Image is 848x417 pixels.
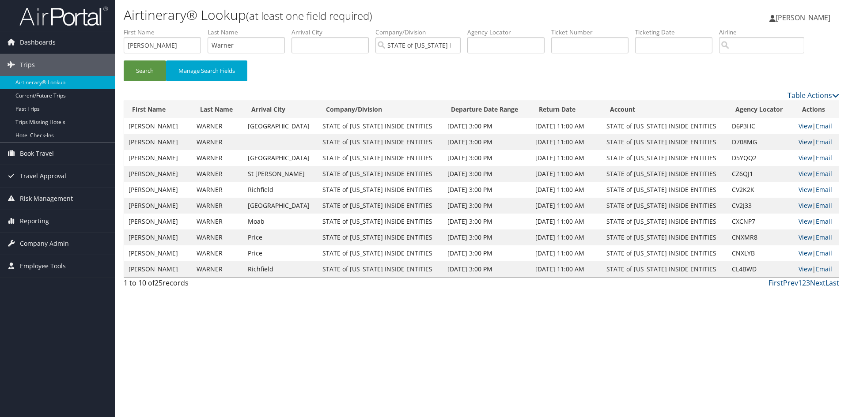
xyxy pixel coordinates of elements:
a: View [799,169,812,178]
span: Book Travel [20,143,54,165]
a: Email [816,154,832,162]
a: [PERSON_NAME] [769,4,839,31]
a: Email [816,185,832,194]
td: [DATE] 11:00 AM [531,166,602,182]
label: Ticket Number [551,28,635,37]
a: 1 [798,278,802,288]
td: STATE of [US_STATE] INSIDE ENTITIES [602,214,727,229]
th: Return Date: activate to sort column ascending [531,101,602,118]
td: CV2K2K [727,182,794,198]
a: View [799,138,812,146]
td: [DATE] 11:00 AM [531,245,602,261]
button: Search [124,60,166,81]
td: STATE of [US_STATE] INSIDE ENTITIES [318,261,443,277]
td: D5YQQ2 [727,150,794,166]
a: View [799,249,812,257]
td: STATE of [US_STATE] INSIDE ENTITIES [318,118,443,134]
td: [PERSON_NAME] [124,198,192,214]
td: STATE of [US_STATE] INSIDE ENTITIES [318,182,443,198]
td: | [794,229,839,245]
th: Departure Date Range: activate to sort column ascending [443,101,530,118]
th: Agency Locator: activate to sort column ascending [727,101,794,118]
td: [DATE] 3:00 PM [443,229,530,245]
span: Risk Management [20,188,73,210]
td: Price [243,245,318,261]
td: STATE of [US_STATE] INSIDE ENTITIES [602,166,727,182]
span: Trips [20,54,35,76]
td: [PERSON_NAME] [124,166,192,182]
td: [PERSON_NAME] [124,229,192,245]
td: [DATE] 3:00 PM [443,118,530,134]
td: [DATE] 11:00 AM [531,229,602,245]
td: [PERSON_NAME] [124,182,192,198]
span: Company Admin [20,233,69,255]
a: Email [816,138,832,146]
td: | [794,118,839,134]
td: STATE of [US_STATE] INSIDE ENTITIES [602,245,727,261]
button: Manage Search Fields [166,60,247,81]
td: STATE of [US_STATE] INSIDE ENTITIES [318,229,443,245]
label: Agency Locator [467,28,551,37]
td: Richfield [243,182,318,198]
td: [PERSON_NAME] [124,245,192,261]
a: View [799,154,812,162]
td: STATE of [US_STATE] INSIDE ENTITIES [602,134,727,150]
td: WARNER [192,198,243,214]
label: Company/Division [375,28,467,37]
label: First Name [124,28,208,37]
td: | [794,134,839,150]
td: St [PERSON_NAME] [243,166,318,182]
a: Email [816,201,832,210]
img: airportal-logo.png [19,6,108,26]
td: STATE of [US_STATE] INSIDE ENTITIES [602,261,727,277]
td: Moab [243,214,318,229]
a: Email [816,233,832,241]
td: [DATE] 3:00 PM [443,182,530,198]
td: [DATE] 3:00 PM [443,166,530,182]
a: Table Actions [787,90,839,100]
td: [DATE] 3:00 PM [443,150,530,166]
td: WARNER [192,150,243,166]
a: Email [816,169,832,178]
th: Company/Division [318,101,443,118]
td: STATE of [US_STATE] INSIDE ENTITIES [602,198,727,214]
th: Actions [794,101,839,118]
td: [DATE] 3:00 PM [443,134,530,150]
td: [PERSON_NAME] [124,118,192,134]
a: 2 [802,278,806,288]
td: | [794,214,839,229]
label: Last Name [208,28,291,37]
div: 1 to 10 of records [124,278,293,293]
td: WARNER [192,166,243,182]
td: WARNER [192,134,243,150]
a: Email [816,265,832,273]
td: STATE of [US_STATE] INSIDE ENTITIES [602,118,727,134]
td: WARNER [192,229,243,245]
td: WARNER [192,214,243,229]
td: STATE of [US_STATE] INSIDE ENTITIES [602,182,727,198]
a: First [768,278,783,288]
td: STATE of [US_STATE] INSIDE ENTITIES [318,166,443,182]
span: Dashboards [20,31,56,53]
span: Employee Tools [20,255,66,277]
td: STATE of [US_STATE] INSIDE ENTITIES [602,229,727,245]
td: [PERSON_NAME] [124,214,192,229]
a: Last [825,278,839,288]
label: Arrival City [291,28,375,37]
td: D708MG [727,134,794,150]
td: Richfield [243,261,318,277]
td: [DATE] 11:00 AM [531,214,602,229]
th: Last Name: activate to sort column ascending [192,101,243,118]
td: CV2J33 [727,198,794,214]
small: (at least one field required) [246,8,372,23]
td: CL4BWD [727,261,794,277]
td: | [794,182,839,198]
td: D6P3HC [727,118,794,134]
span: 25 [155,278,163,288]
td: | [794,261,839,277]
a: View [799,233,812,241]
td: [GEOGRAPHIC_DATA] [243,150,318,166]
td: [DATE] 3:00 PM [443,198,530,214]
td: CNXLYB [727,245,794,261]
a: Email [816,122,832,130]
